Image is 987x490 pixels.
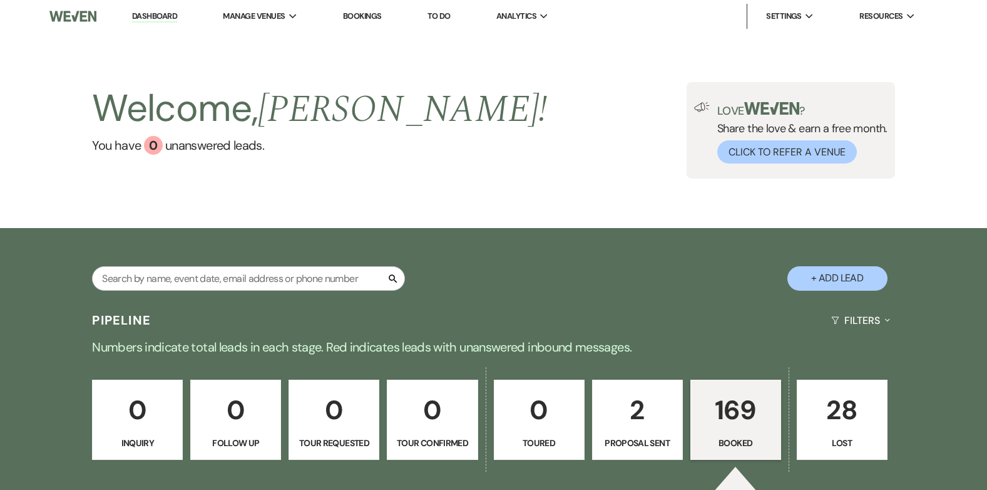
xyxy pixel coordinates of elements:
[805,389,879,431] p: 28
[343,11,382,21] a: Bookings
[92,380,183,460] a: 0Inquiry
[297,389,371,431] p: 0
[92,136,547,155] a: You have 0 unanswered leads.
[698,436,773,450] p: Booked
[395,389,469,431] p: 0
[92,82,547,136] h2: Welcome,
[698,389,773,431] p: 169
[395,436,469,450] p: Tour Confirmed
[144,136,163,155] div: 0
[258,81,547,138] span: [PERSON_NAME] !
[600,436,675,450] p: Proposal Sent
[223,10,285,23] span: Manage Venues
[494,380,585,460] a: 0Toured
[502,389,576,431] p: 0
[92,266,405,291] input: Search by name, event date, email address or phone number
[787,266,887,291] button: + Add Lead
[717,140,857,164] button: Click to Refer a Venue
[826,304,894,337] button: Filters
[859,10,903,23] span: Resources
[92,311,151,329] h3: Pipeline
[387,380,478,460] a: 0Tour Confirmed
[198,389,273,431] p: 0
[190,380,281,460] a: 0Follow Up
[132,11,177,23] a: Dashboard
[427,11,451,21] a: To Do
[297,436,371,450] p: Tour Requested
[797,380,887,460] a: 28Lost
[496,10,536,23] span: Analytics
[49,3,97,29] img: Weven Logo
[744,102,800,115] img: weven-logo-green.svg
[592,380,683,460] a: 2Proposal Sent
[805,436,879,450] p: Lost
[502,436,576,450] p: Toured
[43,337,944,357] p: Numbers indicate total leads in each stage. Red indicates leads with unanswered inbound messages.
[694,102,710,112] img: loud-speaker-illustration.svg
[600,389,675,431] p: 2
[100,436,175,450] p: Inquiry
[100,389,175,431] p: 0
[717,102,887,117] p: Love ?
[710,102,887,164] div: Share the love & earn a free month.
[198,436,273,450] p: Follow Up
[766,10,802,23] span: Settings
[289,380,379,460] a: 0Tour Requested
[690,380,781,460] a: 169Booked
